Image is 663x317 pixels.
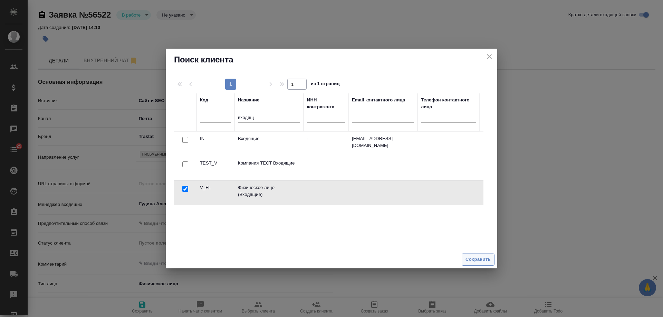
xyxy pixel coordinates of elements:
div: ИНН контрагента [307,97,345,110]
div: Название [238,97,259,103]
div: Email контактного лица [352,97,405,103]
div: Код [200,97,208,103]
td: IN [196,132,234,156]
p: Компания ТЕСТ Входящие [238,160,300,167]
p: [EMAIL_ADDRESS][DOMAIN_NAME] [352,135,414,149]
h2: Поиск клиента [174,54,489,65]
button: close [484,51,494,62]
p: Входящие [238,135,300,142]
td: V_FL [196,181,234,205]
div: Телефон контактного лица [421,97,476,110]
td: - [304,132,348,156]
button: Сохранить [462,254,494,266]
span: из 1 страниц [311,80,340,90]
span: Сохранить [465,256,491,264]
td: TEST_V [196,156,234,180]
p: Физическое лицо (Входящие) [238,184,300,198]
